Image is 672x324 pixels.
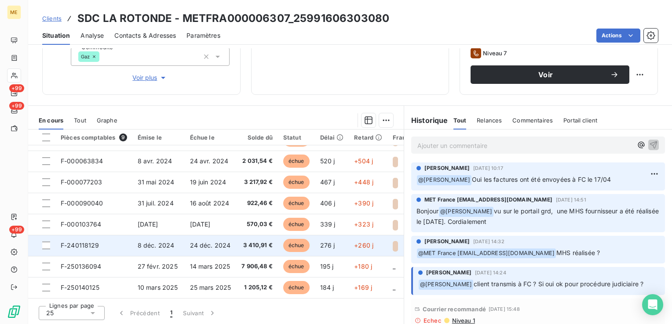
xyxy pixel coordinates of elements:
div: Émise le [138,134,179,141]
span: Niveau 1 [451,317,475,324]
span: [PERSON_NAME] [424,164,470,172]
button: 1 [165,304,178,322]
span: F-000077203 [61,178,102,186]
input: Ajouter une valeur [99,53,106,61]
div: Délai [320,134,344,141]
button: Précédent [112,304,165,322]
span: 570,03 € [241,220,273,229]
span: F-240118129 [61,241,99,249]
span: Oui les factures ont été envoyées à FC le 17/04 [472,176,611,183]
span: +504 j [354,157,373,165]
span: 7 906,48 € [241,262,273,271]
div: France Contentieux - cloture [393,134,476,141]
span: @ MET France [EMAIL_ADDRESS][DOMAIN_NAME] [417,248,556,259]
span: [DATE] 14:24 [475,270,506,275]
img: Logo LeanPay [7,305,21,319]
span: 31 mai 2024 [138,178,175,186]
span: 406 j [320,199,336,207]
span: Clients [42,15,62,22]
span: 24 avr. 2024 [190,157,229,165]
span: échue [283,176,310,189]
div: ME [7,5,21,19]
span: Courrier recommandé [423,306,486,313]
span: Paramètres [186,31,220,40]
a: Clients [42,14,62,23]
span: 339 j [320,220,336,228]
span: 25 mars 2025 [190,284,231,291]
span: +390 j [354,199,373,207]
span: 3 217,92 € [241,178,273,187]
span: 276 j [320,241,335,249]
span: [PERSON_NAME] [426,269,471,277]
span: [DATE] 14:51 [556,197,586,202]
span: échue [283,197,310,210]
span: Graphe [97,117,117,124]
span: [DATE] [138,220,158,228]
span: 9 [119,133,127,141]
button: Suivant [178,304,222,322]
button: Actions [596,29,640,43]
span: échue [283,239,310,252]
span: 10 mars 2025 [138,284,178,291]
div: Open Intercom Messenger [642,294,663,315]
span: Portail client [563,117,597,124]
span: [PERSON_NAME] [424,238,470,245]
span: échue [283,260,310,273]
span: F-000090040 [61,199,103,207]
span: 195 j [320,263,334,270]
div: Échue le [190,134,231,141]
span: Relances [477,117,502,124]
span: 24 déc. 2024 [190,241,231,249]
h3: SDC LA ROTONDE - METFRA000006307_25991606303080 [77,11,389,26]
span: F-000063834 [61,157,103,165]
span: échue [283,155,310,168]
span: client transmis à FC ? Si oui ok pour procédure judiciaire ? [474,280,643,288]
span: @ [PERSON_NAME] [439,207,493,217]
span: Echec [424,317,442,324]
span: 467 j [320,178,335,186]
span: +448 j [354,178,373,186]
span: F-000103764 [61,220,102,228]
span: Voir plus [132,73,168,82]
span: 520 j [320,157,335,165]
span: @ [PERSON_NAME] [417,175,471,185]
span: 3 410,91 € [241,241,273,250]
span: +260 j [354,241,373,249]
span: Gaz [81,54,90,59]
span: [DATE] 15:48 [489,306,520,312]
div: Solde dû [241,134,273,141]
span: +323 j [354,220,373,228]
span: F-250136094 [61,263,102,270]
span: Tout [453,117,467,124]
div: Retard [354,134,382,141]
span: 8 déc. 2024 [138,241,175,249]
span: F-250140125 [61,284,100,291]
span: 184 j [320,284,334,291]
span: Situation [42,31,70,40]
span: 8 avr. 2024 [138,157,172,165]
span: _ [393,263,395,270]
button: Voir [471,65,629,84]
span: [DATE] 14:32 [473,239,504,244]
span: 19 juin 2024 [190,178,226,186]
span: [DATE] 10:17 [473,166,503,171]
span: Tout [74,117,86,124]
span: 1 205,12 € [241,283,273,292]
span: 16 août 2024 [190,199,230,207]
span: En cours [39,117,63,124]
span: échue [283,281,310,294]
span: +180 j [354,263,372,270]
span: Contacts & Adresses [114,31,176,40]
span: +169 j [354,284,372,291]
button: Voir plus [71,73,230,83]
span: échue [283,218,310,231]
span: +99 [9,226,24,234]
span: 922,46 € [241,199,273,208]
span: Commentaires [512,117,553,124]
span: +99 [9,102,24,110]
span: vu sur le portail grd, une MHS fournisseur a été réalisée le [DATE]. Cordialement [416,207,661,225]
span: Niveau 7 [483,50,507,57]
span: 2 031,54 € [241,157,273,166]
span: MET France [EMAIL_ADDRESS][DOMAIN_NAME] [424,196,552,204]
span: 1 [170,309,172,317]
